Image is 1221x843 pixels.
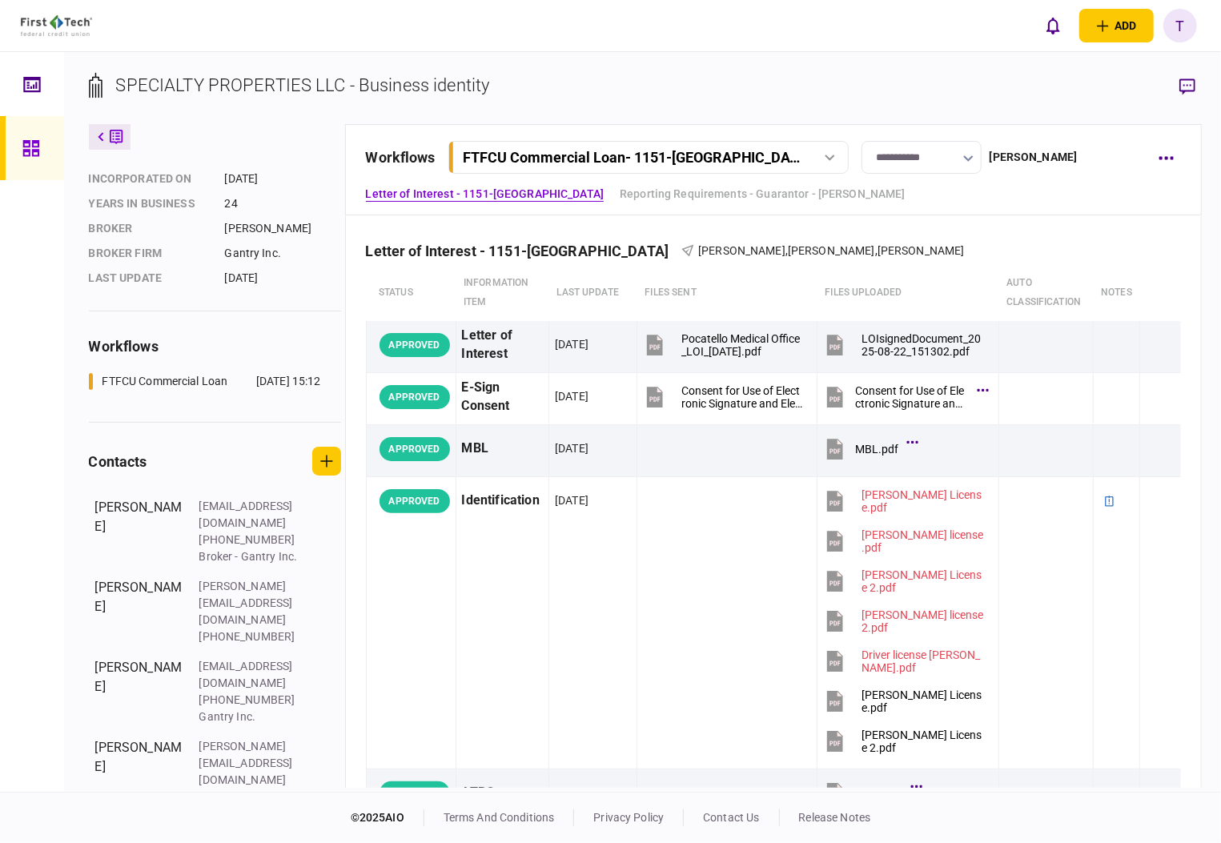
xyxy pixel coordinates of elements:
[555,785,588,801] div: [DATE]
[256,373,321,390] div: [DATE] 15:12
[456,265,548,321] th: Information item
[1079,9,1154,42] button: open adding identity options
[95,658,183,725] div: [PERSON_NAME]
[643,379,803,415] button: Consent for Use of Electronic Signature and Electronic Disclosures Agreement Editable.pdf
[549,265,637,321] th: last update
[1163,9,1197,42] button: T
[89,451,147,472] div: contacts
[862,648,985,674] div: Driver license Scot.pdf
[555,492,588,508] div: [DATE]
[823,643,985,679] button: Driver license Scot.pdf
[823,431,914,467] button: MBL.pdf
[555,388,588,404] div: [DATE]
[366,243,682,259] div: Letter of Interest - 1151-[GEOGRAPHIC_DATA]
[990,149,1078,166] div: [PERSON_NAME]
[89,220,209,237] div: Broker
[225,270,341,287] div: [DATE]
[199,738,303,789] div: [PERSON_NAME][EMAIL_ADDRESS][DOMAIN_NAME]
[855,384,969,410] div: Consent for Use of Electronic Signature and Electronic Disclosures Agreement Editable.pdf
[116,72,490,98] div: SPECIALTY PROPERTIES LLC - Business identity
[620,186,906,203] a: Reporting Requirements - Guarantor - [PERSON_NAME]
[785,244,788,257] span: ,
[462,483,543,519] div: Identification
[823,603,985,639] button: Charles license 2.pdf
[823,563,985,599] button: Jim License 2.pdf
[380,333,450,357] div: APPROVED
[878,244,965,257] span: [PERSON_NAME]
[823,683,985,719] button: Jim License.pdf
[225,245,341,262] div: Gantry Inc.
[681,384,803,410] div: Consent for Use of Electronic Signature and Electronic Disclosures Agreement Editable.pdf
[366,265,456,321] th: status
[862,488,985,514] div: Jim License.pdf
[637,265,817,321] th: files sent
[102,373,228,390] div: FTFCU Commercial Loan
[788,244,875,257] span: [PERSON_NAME]
[823,523,985,559] button: Charles license.pdf
[366,147,436,168] div: workflows
[89,171,209,187] div: incorporated on
[462,379,543,415] div: E-Sign Consent
[380,489,450,513] div: APPROVED
[593,811,664,824] a: privacy policy
[462,431,543,467] div: MBL
[380,385,450,409] div: APPROVED
[855,443,898,456] div: MBL.pdf
[225,171,341,187] div: [DATE]
[703,811,759,824] a: contact us
[448,141,849,174] button: FTFCU Commercial Loan- 1151-[GEOGRAPHIC_DATA]
[1093,265,1140,321] th: notes
[89,195,209,212] div: years in business
[681,332,803,358] div: Pocatello Medical Office_LOI_08.21.25.pdf
[89,373,321,390] a: FTFCU Commercial Loan[DATE] 15:12
[862,729,985,754] div: Jim License 2.pdf
[380,781,450,805] div: APPROVED
[199,532,303,548] div: [PHONE_NUMBER]
[555,440,588,456] div: [DATE]
[199,578,303,628] div: [PERSON_NAME][EMAIL_ADDRESS][DOMAIN_NAME]
[817,265,999,321] th: Files uploaded
[380,437,450,461] div: APPROVED
[95,578,183,645] div: [PERSON_NAME]
[199,548,303,565] div: Broker - Gantry Inc.
[875,244,878,257] span: ,
[89,270,209,287] div: last update
[555,336,588,352] div: [DATE]
[862,688,985,714] div: Jim License.pdf
[799,811,871,824] a: release notes
[998,265,1093,321] th: auto classification
[862,332,985,358] div: LOIsignedDocument_2025-08-22_151302.pdf
[21,15,92,36] img: client company logo
[823,723,985,759] button: Jim License 2.pdf
[444,811,555,824] a: terms and conditions
[89,245,209,262] div: broker firm
[199,692,303,709] div: [PHONE_NUMBER]
[698,244,785,257] span: [PERSON_NAME]
[862,568,985,594] div: Jim License 2.pdf
[643,327,803,363] button: Pocatello Medical Office_LOI_08.21.25.pdf
[823,379,985,415] button: Consent for Use of Electronic Signature and Electronic Disclosures Agreement Editable.pdf
[199,658,303,692] div: [EMAIL_ADDRESS][DOMAIN_NAME]
[199,628,303,645] div: [PHONE_NUMBER]
[855,787,902,800] div: ATPC.pdf
[823,775,918,811] button: ATPC.pdf
[351,809,424,826] div: © 2025 AIO
[89,335,341,357] div: workflows
[225,195,341,212] div: 24
[463,149,805,166] div: FTFCU Commercial Loan - 1151-[GEOGRAPHIC_DATA]
[1036,9,1070,42] button: open notifications list
[823,327,985,363] button: LOIsignedDocument_2025-08-22_151302.pdf
[366,186,604,203] a: Letter of Interest - 1151-[GEOGRAPHIC_DATA]
[462,327,543,363] div: Letter of Interest
[95,498,183,565] div: [PERSON_NAME]
[199,709,303,725] div: Gantry Inc.
[225,220,341,237] div: [PERSON_NAME]
[862,608,985,634] div: Charles license 2.pdf
[95,738,183,822] div: [PERSON_NAME]
[823,483,985,519] button: Jim License.pdf
[199,498,303,532] div: [EMAIL_ADDRESS][DOMAIN_NAME]
[462,775,543,811] div: ATPC
[862,528,985,554] div: Charles license.pdf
